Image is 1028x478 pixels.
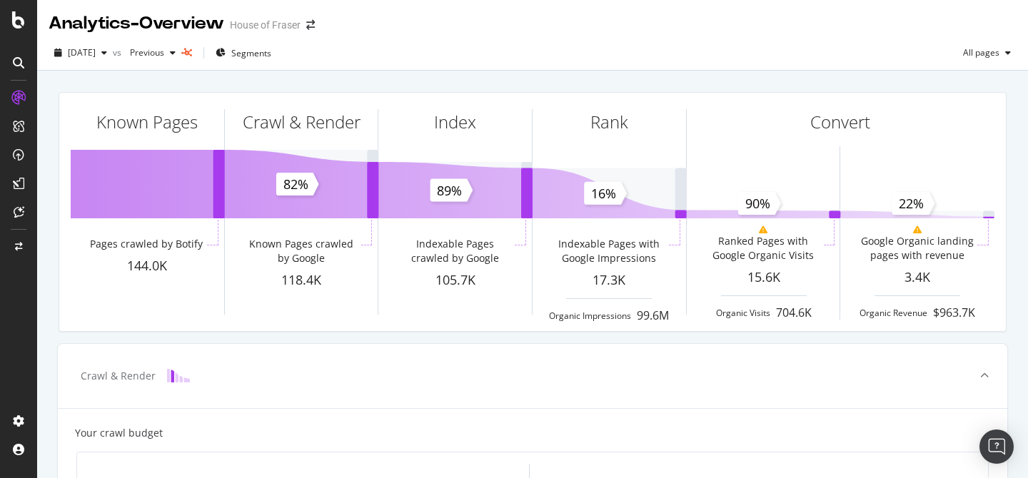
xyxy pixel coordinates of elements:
[225,271,378,290] div: 118.4K
[979,429,1014,464] div: Open Intercom Messenger
[306,20,315,30] div: arrow-right-arrow-left
[49,41,113,64] button: [DATE]
[49,11,224,36] div: Analytics - Overview
[957,41,1017,64] button: All pages
[68,46,96,59] span: 2025 Sep. 8th
[243,110,361,134] div: Crawl & Render
[434,110,476,134] div: Index
[90,237,203,251] div: Pages crawled by Botify
[124,46,164,59] span: Previous
[167,369,190,382] img: block-icon
[230,18,301,32] div: House of Fraser
[231,47,271,59] span: Segments
[549,310,631,322] div: Organic Impressions
[378,271,532,290] div: 105.7K
[75,426,163,440] div: Your crawl budget
[124,41,181,64] button: Previous
[71,257,224,275] div: 144.0K
[210,41,277,64] button: Segments
[957,46,999,59] span: All pages
[533,271,686,290] div: 17.3K
[113,46,124,59] span: vs
[243,237,358,265] div: Known Pages crawled by Google
[398,237,512,265] div: Indexable Pages crawled by Google
[637,307,669,324] div: 99.6M
[552,237,666,265] div: Indexable Pages with Google Impressions
[96,110,198,134] div: Known Pages
[590,110,628,134] div: Rank
[81,369,156,383] div: Crawl & Render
